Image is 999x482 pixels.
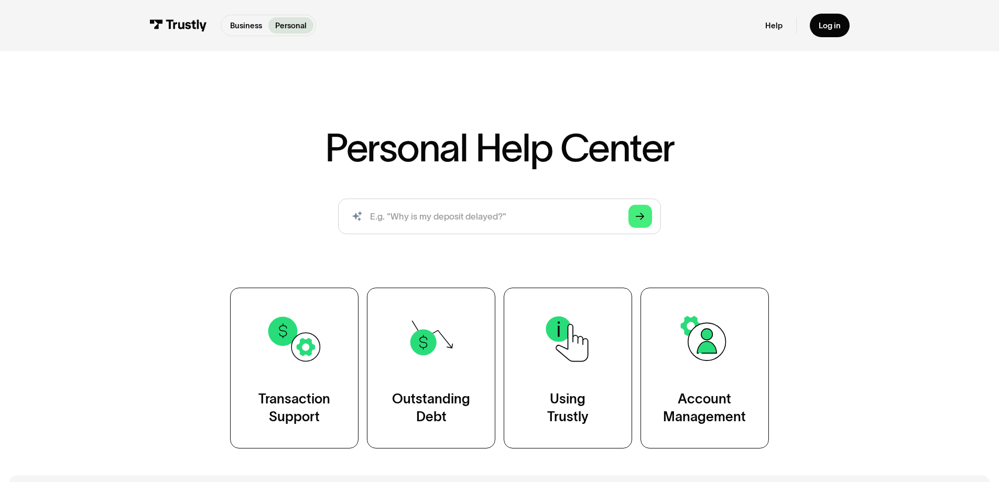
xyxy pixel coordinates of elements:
h1: Personal Help Center [325,128,674,167]
p: Business [230,20,262,31]
div: Using Trustly [547,390,589,426]
a: TransactionSupport [230,288,359,448]
a: UsingTrustly [504,288,632,448]
p: Personal [275,20,307,31]
input: search [338,199,660,234]
div: Account Management [663,390,746,426]
a: Help [765,20,783,30]
div: Outstanding Debt [392,390,470,426]
form: Search [338,199,660,234]
a: OutstandingDebt [367,288,495,448]
a: Personal [268,17,313,34]
img: Trustly Logo [149,19,207,31]
a: Business [223,17,268,34]
div: Transaction Support [258,390,330,426]
a: AccountManagement [640,288,769,448]
div: Log in [819,20,841,30]
a: Log in [810,14,850,37]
